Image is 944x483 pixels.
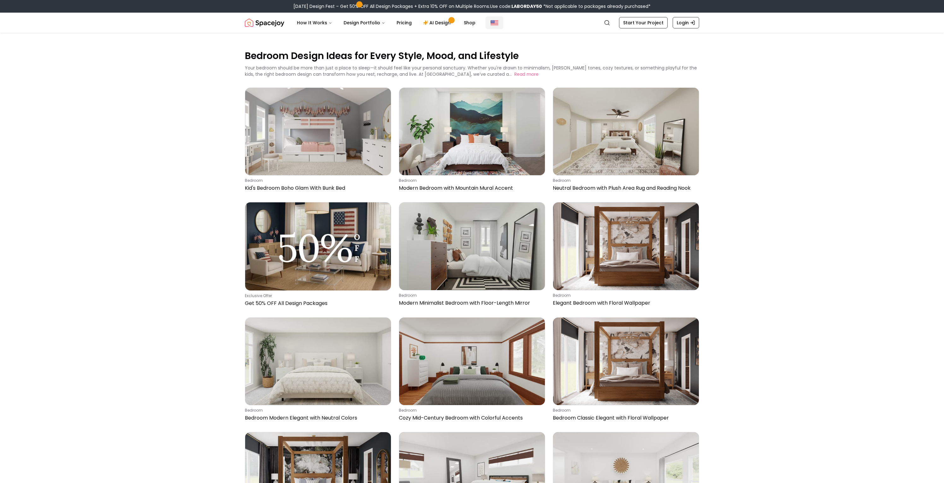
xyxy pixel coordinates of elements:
p: bedroom [399,293,543,298]
a: Start Your Project [619,17,668,28]
a: AI Design [418,16,457,29]
p: Cozy Mid-Century Bedroom with Colorful Accents [399,414,543,422]
a: Get 50% OFF All Design PackagesExclusive OfferGet 50% OFF All Design Packages [245,202,391,309]
a: Bedroom Modern Elegant with Neutral ColorsbedroomBedroom Modern Elegant with Neutral Colors [245,317,391,424]
p: bedroom [245,408,389,413]
img: Elegant Bedroom with Floral Wallpaper [553,202,699,290]
p: Neutral Bedroom with Plush Area Rug and Reading Nook [553,184,697,192]
p: Modern Minimalist Bedroom with Floor-Length Mirror [399,299,543,307]
a: Bedroom Classic Elegant with Floral WallpaperbedroomBedroom Classic Elegant with Floral Wallpaper [553,317,699,424]
img: Modern Bedroom with Mountain Mural Accent [399,88,545,175]
button: Design Portfolio [339,16,390,29]
p: Bedroom Modern Elegant with Neutral Colors [245,414,389,422]
a: Shop [459,16,481,29]
button: Read more [514,71,539,77]
p: bedroom [553,293,697,298]
p: bedroom [245,178,389,183]
a: Modern Bedroom with Mountain Mural AccentbedroomModern Bedroom with Mountain Mural Accent [399,87,545,194]
img: Neutral Bedroom with Plush Area Rug and Reading Nook [553,88,699,175]
button: How It Works [292,16,337,29]
img: Cozy Mid-Century Bedroom with Colorful Accents [399,318,545,405]
p: Modern Bedroom with Mountain Mural Accent [399,184,543,192]
p: Your bedroom should be more than just a place to sleep—it should feel like your personal sanctuar... [245,65,697,77]
p: Kid's Bedroom Boho Glam With Bunk Bed [245,184,389,192]
a: Neutral Bedroom with Plush Area Rug and Reading NookbedroomNeutral Bedroom with Plush Area Rug an... [553,87,699,194]
p: Get 50% OFF All Design Packages [245,300,389,307]
a: Pricing [392,16,417,29]
p: bedroom [399,178,543,183]
span: *Not applicable to packages already purchased* [542,3,651,9]
img: Modern Minimalist Bedroom with Floor-Length Mirror [399,202,545,290]
p: bedroom [553,408,697,413]
span: Use code: [490,3,542,9]
a: Kid's Bedroom Boho Glam With Bunk BedbedroomKid's Bedroom Boho Glam With Bunk Bed [245,87,391,194]
b: LABORDAY50 [511,3,542,9]
a: Cozy Mid-Century Bedroom with Colorful AccentsbedroomCozy Mid-Century Bedroom with Colorful Accents [399,317,545,424]
div: [DATE] Design Fest – Get 50% OFF All Design Packages + Extra 10% OFF on Multiple Rooms. [293,3,651,9]
img: Bedroom Classic Elegant with Floral Wallpaper [553,318,699,405]
p: Bedroom Classic Elegant with Floral Wallpaper [553,414,697,422]
img: Get 50% OFF All Design Packages [245,202,391,290]
a: Login [673,17,699,28]
img: United States [491,19,498,27]
a: Spacejoy [245,16,284,29]
img: Spacejoy Logo [245,16,284,29]
img: Kid's Bedroom Boho Glam With Bunk Bed [245,88,391,175]
img: Bedroom Modern Elegant with Neutral Colors [245,318,391,405]
a: Elegant Bedroom with Floral WallpaperbedroomElegant Bedroom with Floral Wallpaper [553,202,699,309]
p: bedroom [553,178,697,183]
p: Elegant Bedroom with Floral Wallpaper [553,299,697,307]
p: Exclusive Offer [245,293,389,298]
a: Modern Minimalist Bedroom with Floor-Length MirrorbedroomModern Minimalist Bedroom with Floor-Len... [399,202,545,309]
nav: Main [292,16,481,29]
p: Bedroom Design Ideas for Every Style, Mood, and Lifestyle [245,49,699,62]
nav: Global [245,13,699,33]
p: bedroom [399,408,543,413]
